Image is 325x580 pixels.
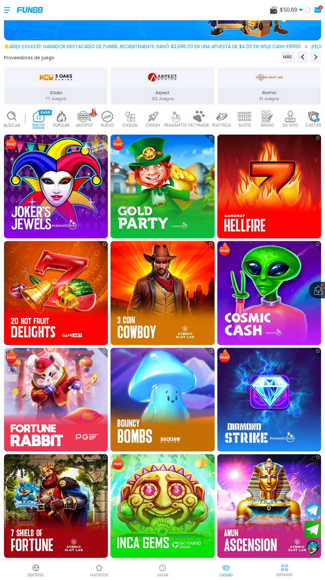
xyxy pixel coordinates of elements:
[111,455,124,471] img: Hot
[304,540,321,557] button: Contact customer service
[110,348,214,451] img: Bouncy Bombs 96%
[110,241,214,345] img: 3 Coin Cowboy
[5,348,18,364] img: Hot
[218,348,231,364] img: Hot
[4,54,54,61] button: Proveedores de juego
[89,108,97,117] img: hot
[281,51,294,63] button: Previous providers
[123,111,137,122] img: casual_light.webp
[3,67,109,105] button: 3Oaks
[310,51,321,63] button: Next providers
[194,563,258,578] a: CasinoCasinoCasino
[146,111,160,122] img: crash_light.webp
[297,51,308,63] button: Previous providers
[261,122,274,128] p: BINGO
[283,122,298,128] p: EN VIVO
[218,90,320,96] p: Atomic
[217,454,321,558] img: Amun Ascension
[111,90,214,96] p: Aspect
[261,111,274,122] img: bingo_light.webp
[39,70,72,85] img: 3Oaks
[32,564,40,572] img: Deportes
[146,122,160,128] p: CRASH
[101,122,114,128] p: NUEVO
[4,241,108,345] img: 20 Hot Fruit Delights
[8,476,45,512] img: Image Link
[5,90,107,96] p: 3Oaks
[110,135,214,238] img: Gold Party
[4,563,67,578] a: DeportesDeportesDeportes
[284,111,297,122] img: live_light.webp
[238,122,251,128] p: SLOTS
[216,67,322,105] button: Atomic
[212,122,231,128] p: PLAYTECH
[109,67,216,105] button: Aspect
[276,572,292,577] p: EXPANDIR
[32,111,45,122] img: home_active.webp
[215,111,228,122] img: playtech_light.webp
[28,573,44,578] p: Deportes
[217,348,321,451] img: Diamond Strike
[32,122,44,128] p: INICIO
[75,122,93,128] p: JACKPOT
[320,284,324,287] span: 5
[39,110,52,115] div: 9458
[53,122,70,128] p: POPULAR
[17,7,43,13] img: Company Logo
[218,242,231,258] img: Hot
[4,348,108,451] img: Fortune Rabbit
[67,563,131,578] a: Casino FavoritosCasino Favoritosfavoritos
[78,111,91,122] img: jackpot_light.webp
[254,70,284,85] img: Atomic
[280,6,303,14] span: $ 50.69
[5,96,107,102] p: 77 Juegos
[217,135,321,238] img: Hellfire
[280,563,289,572] img: hide
[55,111,68,122] img: popular_light.webp
[5,135,18,151] img: Hot
[304,521,321,538] button: Join telegram
[159,564,166,572] img: Casino Jugar
[4,454,108,558] img: 7 Shields of Fortune
[188,122,209,128] p: FAT PANDA
[238,111,251,122] img: slots_light.webp
[148,70,177,85] img: Aspect
[100,111,114,122] img: new_light.webp
[90,573,108,578] p: favoritos
[169,111,182,122] img: pragmatic_light.webp
[111,96,214,102] p: 132 Juegos
[95,564,103,572] img: Casino Favoritos
[157,573,168,578] p: JUGAR
[110,454,214,558] img: Inca Gems
[306,111,320,122] img: cards_light.webp
[4,123,20,129] p: Buscar
[312,5,321,15] a: 1
[122,122,138,128] p: CASUAL
[164,122,187,128] p: PRAGMATIC
[304,502,321,519] button: Join telegram channel
[220,573,232,578] p: Casino
[217,241,321,345] img: Cosmic Cash
[4,135,108,238] img: Joker's Jewels
[218,96,320,102] p: 41 Juegos
[192,111,205,122] img: fat_panda_light.webp
[131,563,194,578] a: Casino JugarCasino JugarJUGAR
[305,122,321,128] p: CARTAS
[318,5,323,10] div: 1
[111,135,124,151] img: Hot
